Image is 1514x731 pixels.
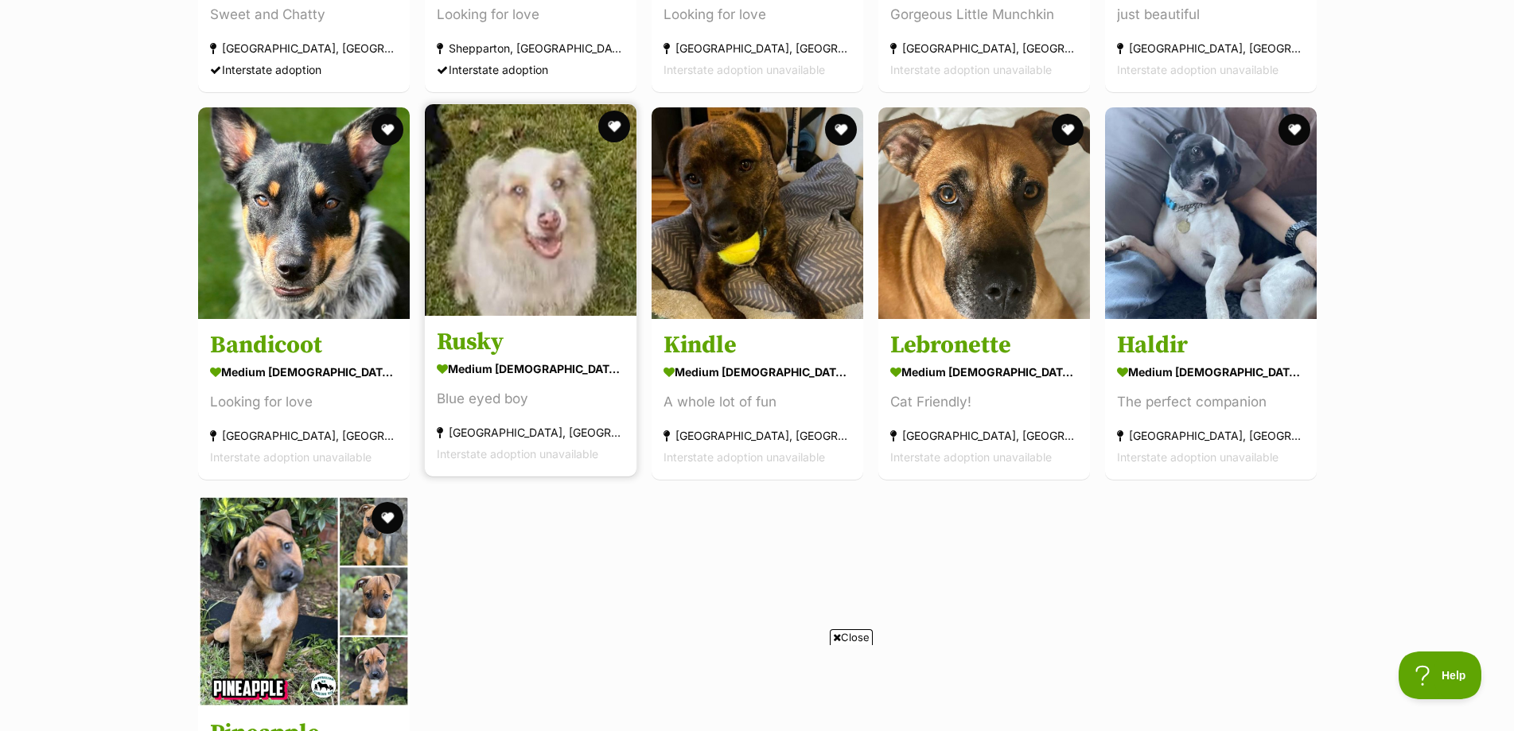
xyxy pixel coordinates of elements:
span: Interstate adoption unavailable [664,451,825,465]
a: Lebronette medium [DEMOGRAPHIC_DATA] Dog Cat Friendly! [GEOGRAPHIC_DATA], [GEOGRAPHIC_DATA] Inter... [878,319,1090,480]
h3: Rusky [437,328,625,358]
div: A whole lot of fun [664,392,851,414]
div: Cat Friendly! [890,392,1078,414]
span: Interstate adoption unavailable [664,63,825,76]
div: medium [DEMOGRAPHIC_DATA] Dog [210,361,398,384]
div: Sweet and Chatty [210,4,398,25]
div: Blue eyed boy [437,389,625,410]
div: Looking for love [664,4,851,25]
img: Pineapple [198,496,410,707]
span: Interstate adoption unavailable [1117,63,1279,76]
iframe: Advertisement [468,651,1047,723]
div: Shepparton, [GEOGRAPHIC_DATA] [437,37,625,59]
button: favourite [372,114,403,146]
img: Bandicoot [198,107,410,319]
div: Gorgeous Little Munchkin [890,4,1078,25]
div: [GEOGRAPHIC_DATA], [GEOGRAPHIC_DATA] [210,426,398,447]
img: Kindle [652,107,863,319]
span: Close [830,629,873,645]
a: Kindle medium [DEMOGRAPHIC_DATA] Dog A whole lot of fun [GEOGRAPHIC_DATA], [GEOGRAPHIC_DATA] Inte... [652,319,863,480]
h3: Lebronette [890,331,1078,361]
div: [GEOGRAPHIC_DATA], [GEOGRAPHIC_DATA] [890,37,1078,59]
div: medium [DEMOGRAPHIC_DATA] Dog [664,361,851,384]
span: Interstate adoption unavailable [890,63,1052,76]
span: Interstate adoption unavailable [437,448,598,461]
button: favourite [1279,114,1310,146]
div: [GEOGRAPHIC_DATA], [GEOGRAPHIC_DATA] [437,422,625,444]
a: Bandicoot medium [DEMOGRAPHIC_DATA] Dog Looking for love [GEOGRAPHIC_DATA], [GEOGRAPHIC_DATA] Int... [198,319,410,480]
iframe: Help Scout Beacon - Open [1399,651,1482,699]
img: Rusky [425,104,636,316]
div: Looking for love [437,4,625,25]
button: favourite [825,114,857,146]
div: Looking for love [210,392,398,414]
span: Interstate adoption unavailable [1117,451,1279,465]
button: favourite [598,111,630,142]
div: [GEOGRAPHIC_DATA], [GEOGRAPHIC_DATA] [664,426,851,447]
a: Haldir medium [DEMOGRAPHIC_DATA] Dog The perfect companion [GEOGRAPHIC_DATA], [GEOGRAPHIC_DATA] I... [1105,319,1317,480]
div: medium [DEMOGRAPHIC_DATA] Dog [437,358,625,381]
div: Interstate adoption [437,59,625,80]
img: Lebronette [878,107,1090,319]
span: Interstate adoption unavailable [210,451,372,465]
h3: Haldir [1117,331,1305,361]
h3: Bandicoot [210,331,398,361]
div: medium [DEMOGRAPHIC_DATA] Dog [890,361,1078,384]
div: Interstate adoption [210,59,398,80]
div: The perfect companion [1117,392,1305,414]
button: favourite [1052,114,1084,146]
div: medium [DEMOGRAPHIC_DATA] Dog [1117,361,1305,384]
div: [GEOGRAPHIC_DATA], [GEOGRAPHIC_DATA] [1117,426,1305,447]
a: Rusky medium [DEMOGRAPHIC_DATA] Dog Blue eyed boy [GEOGRAPHIC_DATA], [GEOGRAPHIC_DATA] Interstate... [425,316,636,477]
div: just beautiful [1117,4,1305,25]
div: [GEOGRAPHIC_DATA], [GEOGRAPHIC_DATA] [890,426,1078,447]
h3: Kindle [664,331,851,361]
div: [GEOGRAPHIC_DATA], [GEOGRAPHIC_DATA] [664,37,851,59]
div: [GEOGRAPHIC_DATA], [GEOGRAPHIC_DATA] [1117,37,1305,59]
button: favourite [372,502,403,534]
span: Interstate adoption unavailable [890,451,1052,465]
div: [GEOGRAPHIC_DATA], [GEOGRAPHIC_DATA] [210,37,398,59]
img: Haldir [1105,107,1317,319]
